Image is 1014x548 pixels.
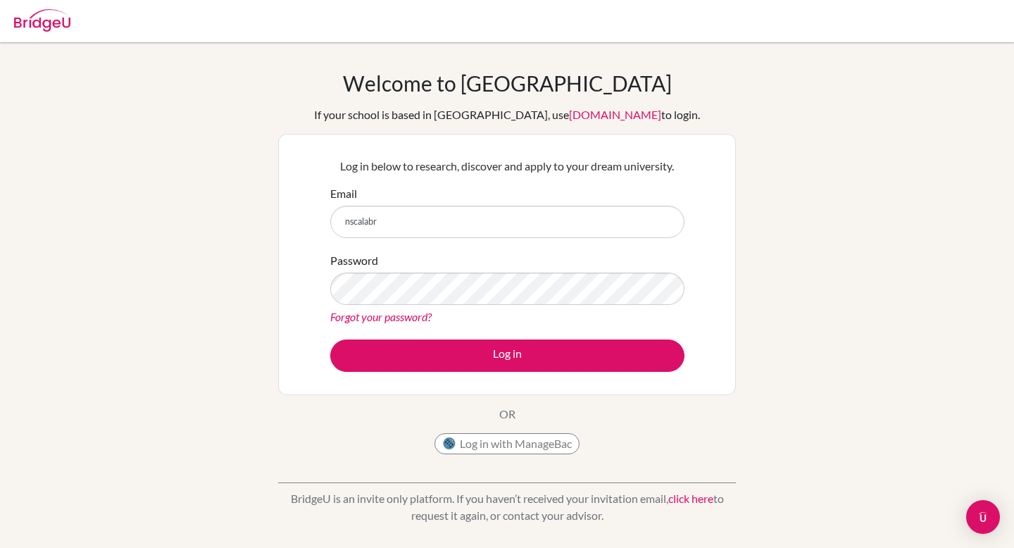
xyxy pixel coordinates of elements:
p: OR [499,406,515,423]
a: [DOMAIN_NAME] [569,108,661,121]
label: Email [330,185,357,202]
a: Forgot your password? [330,310,432,323]
label: Password [330,252,378,269]
div: If your school is based in [GEOGRAPHIC_DATA], use to login. [314,106,700,123]
p: Log in below to research, discover and apply to your dream university. [330,158,684,175]
button: Log in [330,340,684,372]
div: Open Intercom Messenger [966,500,1000,534]
a: click here [668,492,713,505]
p: BridgeU is an invite only platform. If you haven’t received your invitation email, to request it ... [278,490,736,524]
img: Bridge-U [14,9,70,32]
button: Log in with ManageBac [434,433,580,454]
h1: Welcome to [GEOGRAPHIC_DATA] [343,70,672,96]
